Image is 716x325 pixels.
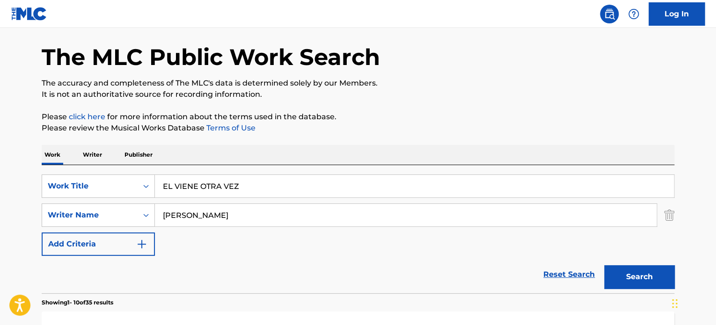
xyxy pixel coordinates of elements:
[672,289,678,318] div: Drag
[628,8,639,20] img: help
[42,111,674,123] p: Please for more information about the terms used in the database.
[11,7,47,21] img: MLC Logo
[42,78,674,89] p: The accuracy and completeness of The MLC's data is determined solely by our Members.
[122,145,155,165] p: Publisher
[604,265,674,289] button: Search
[48,209,132,221] div: Writer Name
[42,43,380,71] h1: The MLC Public Work Search
[42,123,674,134] p: Please review the Musical Works Database
[624,5,643,23] div: Help
[42,89,674,100] p: It is not an authoritative source for recording information.
[48,181,132,192] div: Work Title
[42,298,113,307] p: Showing 1 - 10 of 35 results
[69,112,105,121] a: click here
[604,8,615,20] img: search
[136,238,147,250] img: 9d2ae6d4665cec9f34b9.svg
[649,2,705,26] a: Log In
[600,5,619,23] a: Public Search
[80,145,105,165] p: Writer
[539,264,599,285] a: Reset Search
[664,203,674,227] img: Delete Criterion
[42,145,63,165] p: Work
[205,123,256,132] a: Terms of Use
[42,232,155,256] button: Add Criteria
[669,280,716,325] iframe: Chat Widget
[42,174,674,293] form: Search Form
